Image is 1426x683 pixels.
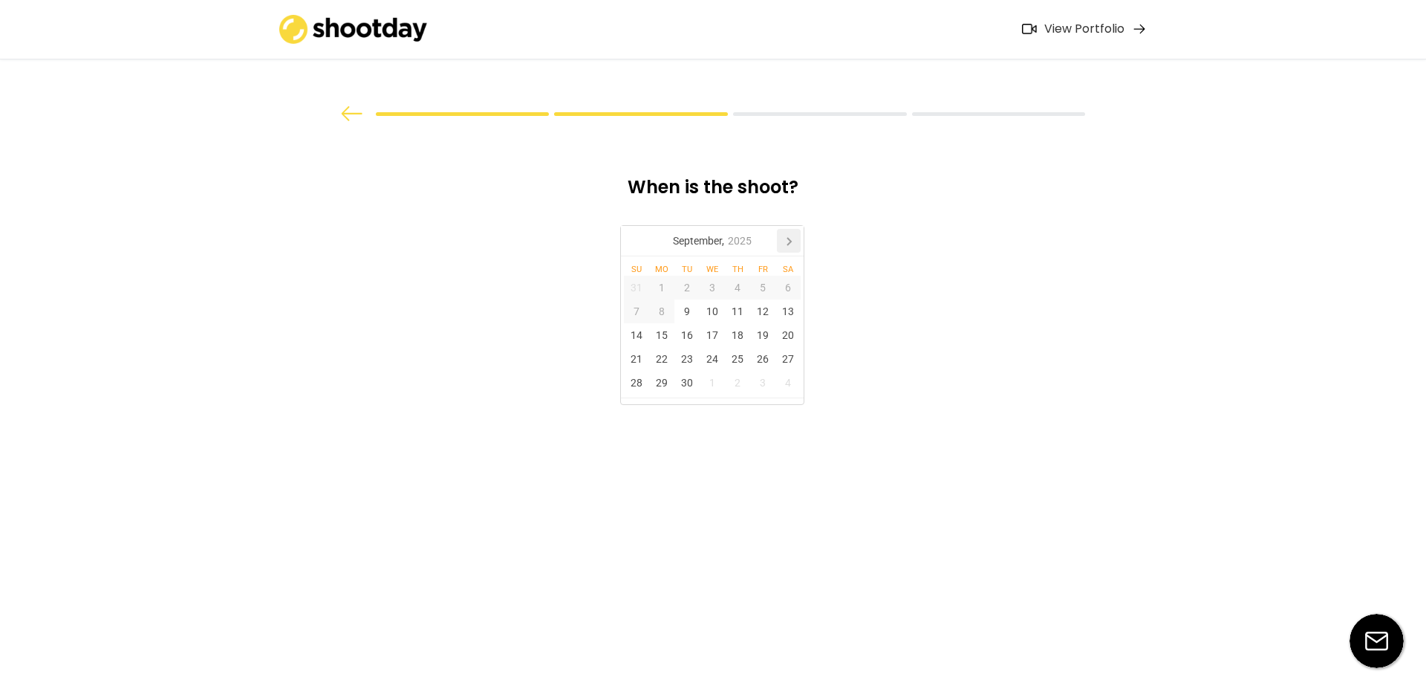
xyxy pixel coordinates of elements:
i: 2025 [728,236,752,246]
div: 18 [725,323,750,347]
img: shootday_logo.png [279,15,428,44]
div: When is the shoot? [511,175,915,210]
div: 30 [674,371,700,395]
div: 5 [750,276,775,300]
div: 31 [624,276,649,300]
div: 6 [775,276,801,300]
div: Su [624,265,649,273]
div: 4 [725,276,750,300]
div: 20 [775,323,801,347]
div: 2 [725,371,750,395]
div: 12 [750,300,775,323]
div: Fr [750,265,775,273]
div: 11 [725,300,750,323]
div: 10 [700,300,725,323]
div: 26 [750,347,775,371]
div: September, [667,229,757,253]
div: 25 [725,347,750,371]
img: arrow%20back.svg [341,106,363,121]
div: 16 [674,323,700,347]
div: 13 [775,300,801,323]
div: 29 [649,371,674,395]
div: 7 [624,300,649,323]
div: 3 [750,371,775,395]
div: 27 [775,347,801,371]
div: View Portfolio [1044,22,1124,37]
div: 8 [649,300,674,323]
div: We [700,265,725,273]
div: 23 [674,347,700,371]
div: Sa [775,265,801,273]
div: 22 [649,347,674,371]
div: 4 [775,371,801,395]
div: 15 [649,323,674,347]
div: Tu [674,265,700,273]
div: Th [725,265,750,273]
img: Icon%20feather-video%402x.png [1022,24,1037,34]
div: 3 [700,276,725,300]
div: 21 [624,347,649,371]
div: 1 [700,371,725,395]
div: 17 [700,323,725,347]
img: email-icon%20%281%29.svg [1350,614,1404,668]
div: 1 [649,276,674,300]
div: 28 [624,371,649,395]
div: 19 [750,323,775,347]
div: 14 [624,323,649,347]
div: 24 [700,347,725,371]
div: 2 [674,276,700,300]
div: 9 [674,300,700,323]
div: Mo [649,265,674,273]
